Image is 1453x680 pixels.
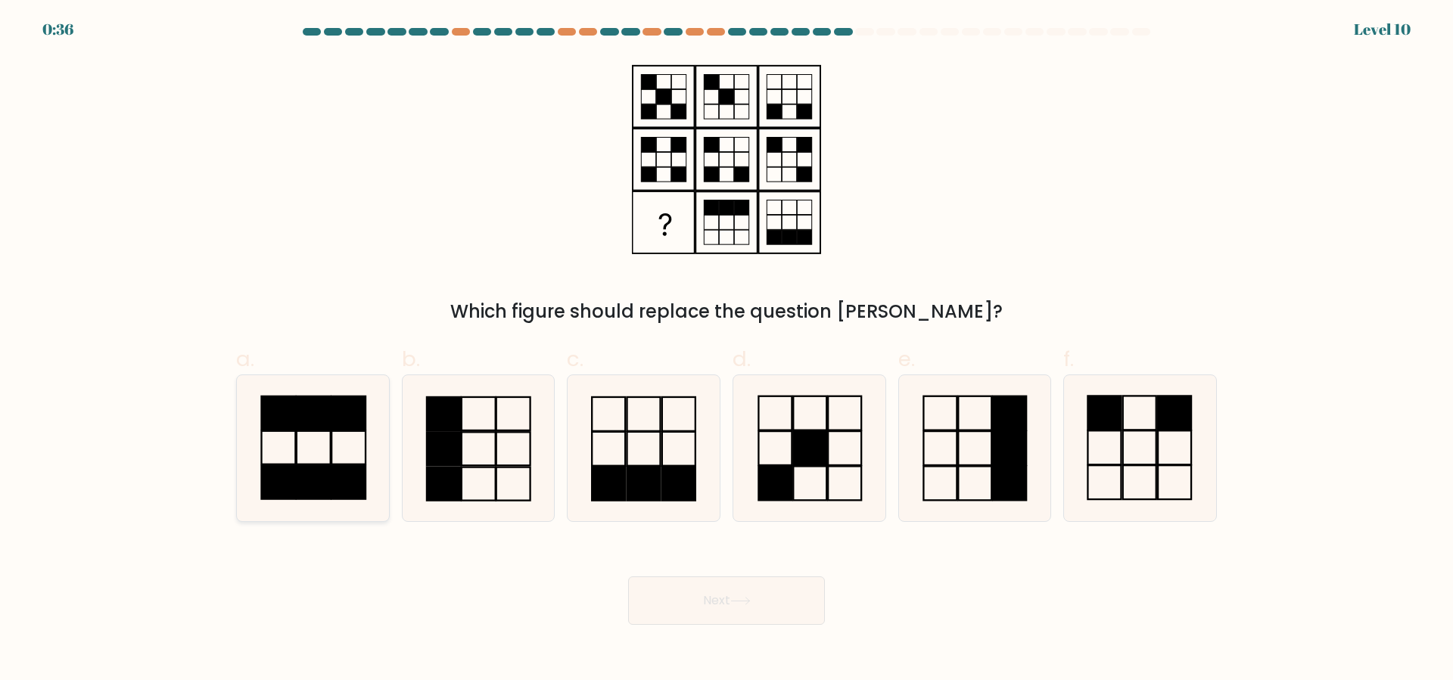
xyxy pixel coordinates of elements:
[628,576,825,625] button: Next
[733,344,751,374] span: d.
[1354,18,1411,41] div: Level 10
[402,344,420,374] span: b.
[245,298,1208,325] div: Which figure should replace the question [PERSON_NAME]?
[236,344,254,374] span: a.
[42,18,73,41] div: 0:36
[898,344,915,374] span: e.
[1063,344,1074,374] span: f.
[567,344,583,374] span: c.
